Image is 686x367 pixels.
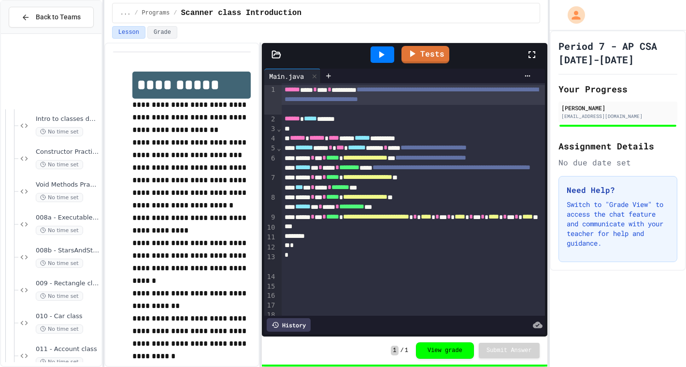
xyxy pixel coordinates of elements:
span: 008a - Executable class [36,214,100,222]
div: 6 [264,154,276,174]
span: 011 - Account class [36,345,100,353]
span: No time set [36,226,83,235]
span: Intro to classes demonstration [36,115,100,123]
span: No time set [36,193,83,202]
span: No time set [36,357,83,367]
div: 14 [264,272,276,282]
span: Void Methods Practice [36,181,100,189]
span: Fold line [276,144,281,152]
button: Lesson [112,26,145,39]
a: Tests [401,46,449,63]
span: Scanner class Introduction [181,7,301,19]
div: Main.java [264,71,309,81]
button: Back to Teams [9,7,94,28]
div: 8 [264,193,276,213]
div: 16 [264,291,276,301]
span: Constructor Practice [36,148,100,156]
span: / [400,347,404,354]
div: [PERSON_NAME] [561,103,674,112]
div: 12 [264,243,276,252]
div: 17 [264,301,276,310]
span: No time set [36,324,83,334]
div: Main.java [264,69,321,83]
div: History [267,318,311,332]
span: 010 - Car class [36,312,100,321]
span: 1 [405,347,408,354]
h2: Your Progress [558,82,677,96]
div: 10 [264,223,276,233]
div: My Account [557,4,587,26]
div: 9 [264,213,276,222]
div: 7 [264,173,276,193]
div: 11 [264,233,276,242]
span: ... [120,9,131,17]
span: No time set [36,127,83,136]
span: Back to Teams [36,12,81,22]
span: No time set [36,160,83,169]
span: / [134,9,138,17]
span: 008b - StarsAndStripes [36,247,100,255]
span: Fold line [276,125,281,132]
span: 1 [391,346,398,355]
div: 5 [264,144,276,153]
div: 4 [264,134,276,144]
h3: Need Help? [567,184,669,196]
h1: Period 7 - AP CSA [DATE]-[DATE] [558,39,677,66]
div: 1 [264,85,276,115]
button: View grade [416,342,474,359]
div: 13 [264,252,276,272]
div: No due date set [558,157,677,168]
span: Programs [142,9,170,17]
span: 009 - Rectangle class [36,279,100,288]
button: Submit Answer [479,343,540,358]
span: / [173,9,177,17]
div: [EMAIL_ADDRESS][DOMAIN_NAME] [561,113,674,120]
div: 18 [264,310,276,320]
div: 2 [264,115,276,124]
p: Switch to "Grade View" to access the chat feature and communicate with your teacher for help and ... [567,200,669,248]
h2: Assignment Details [558,139,677,153]
div: 3 [264,124,276,134]
span: No time set [36,292,83,301]
span: Submit Answer [486,347,532,354]
button: Grade [147,26,177,39]
div: 15 [264,282,276,292]
span: No time set [36,259,83,268]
